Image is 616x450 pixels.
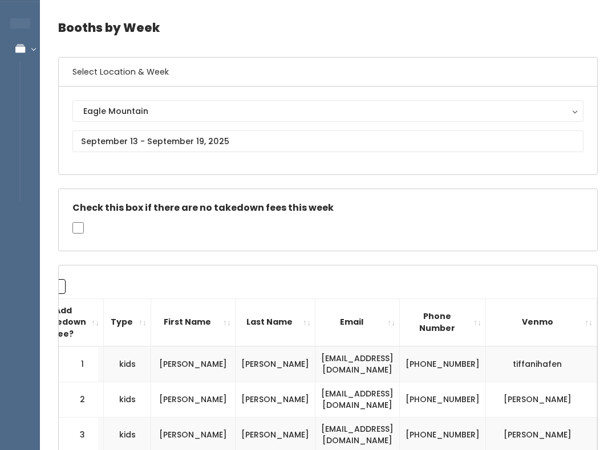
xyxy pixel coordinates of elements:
th: First Name: activate to sort column ascending [151,299,236,346]
td: [EMAIL_ADDRESS][DOMAIN_NAME] [315,382,400,418]
td: [PERSON_NAME] [151,347,236,383]
td: [PERSON_NAME] [236,382,315,418]
td: [PERSON_NAME] [151,382,236,418]
td: 2 [59,382,99,418]
h6: Select Location & Week [59,58,597,87]
input: September 13 - September 19, 2025 [72,131,583,153]
th: Email: activate to sort column ascending [315,299,400,346]
h4: Booths by Week [58,13,598,44]
td: [PHONE_NUMBER] [400,382,486,418]
td: [PERSON_NAME] [486,382,597,418]
td: kids [104,347,151,383]
td: [PERSON_NAME] [236,347,315,383]
td: [PHONE_NUMBER] [400,347,486,383]
th: Type: activate to sort column ascending [104,299,151,346]
div: Eagle Mountain [83,105,573,118]
td: tiffanihafen [486,347,597,383]
h5: Check this box if there are no takedown fees this week [72,203,583,214]
th: Phone Number: activate to sort column ascending [400,299,486,346]
th: Add Takedown Fee?: activate to sort column ascending [34,299,104,346]
td: 1 [59,347,99,383]
button: Eagle Mountain [72,101,583,122]
td: [EMAIL_ADDRESS][DOMAIN_NAME] [315,347,400,383]
td: kids [104,382,151,418]
th: Venmo: activate to sort column ascending [486,299,597,346]
th: Last Name: activate to sort column ascending [236,299,315,346]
